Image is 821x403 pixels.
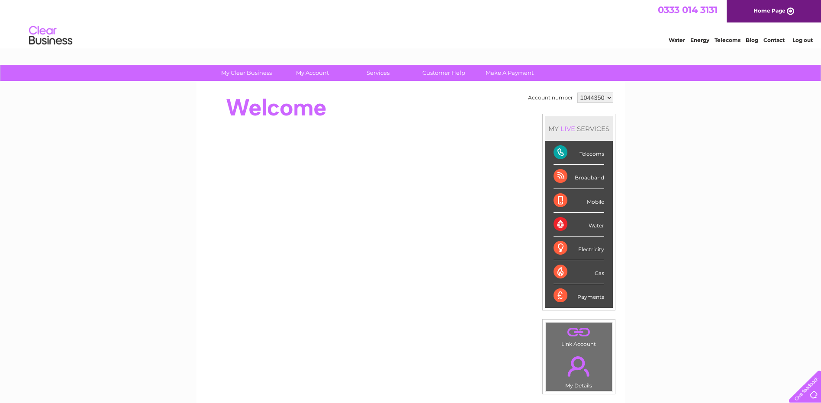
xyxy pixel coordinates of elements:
[554,284,604,307] div: Payments
[29,22,73,49] img: logo.png
[211,65,282,81] a: My Clear Business
[669,37,685,43] a: Water
[763,37,785,43] a: Contact
[342,65,414,81] a: Services
[548,351,610,381] a: .
[474,65,545,81] a: Make A Payment
[545,116,613,141] div: MY SERVICES
[554,141,604,165] div: Telecoms
[658,4,718,15] a: 0333 014 3131
[715,37,741,43] a: Telecoms
[554,213,604,237] div: Water
[206,5,615,42] div: Clear Business is a trading name of Verastar Limited (registered in [GEOGRAPHIC_DATA] No. 3667643...
[792,37,813,43] a: Log out
[554,165,604,189] div: Broadband
[690,37,709,43] a: Energy
[277,65,348,81] a: My Account
[746,37,758,43] a: Blog
[554,260,604,284] div: Gas
[548,325,610,340] a: .
[545,349,612,391] td: My Details
[545,322,612,349] td: Link Account
[554,189,604,213] div: Mobile
[408,65,480,81] a: Customer Help
[526,90,575,105] td: Account number
[559,125,577,133] div: LIVE
[554,237,604,260] div: Electricity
